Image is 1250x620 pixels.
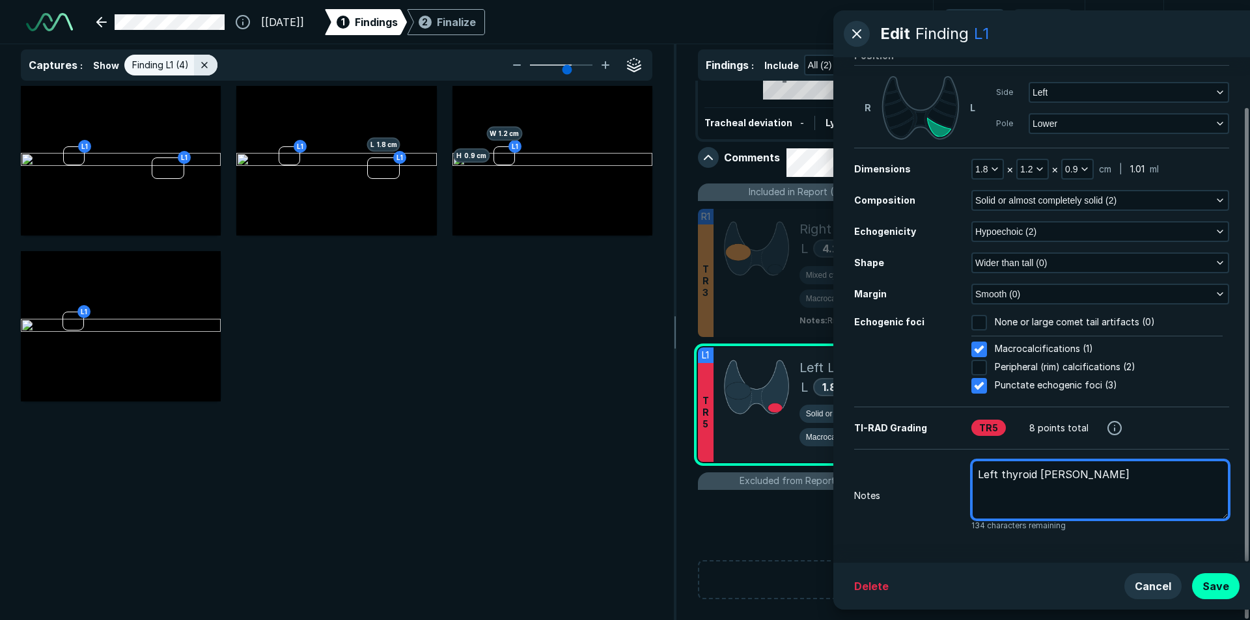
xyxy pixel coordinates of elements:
div: × [1004,160,1016,178]
span: Edit [880,22,910,46]
a: See-Mode Logo [21,8,78,36]
button: avatar-name [1174,9,1229,35]
img: See-Mode Logo [26,13,73,31]
span: Side [996,87,1013,98]
span: Hypoechoic (2) [975,224,1036,239]
span: 1.2 [1020,162,1033,176]
button: Redo [1013,9,1073,35]
span: Wider than tall (0) [975,256,1047,270]
textarea: Left thyroid low [971,460,1229,520]
span: : [80,60,83,71]
button: Save [1192,573,1240,599]
span: Margin [854,288,887,299]
span: Notes [854,490,880,501]
span: L 1.8 cm [367,137,400,152]
button: Undo [944,9,1005,35]
span: Captures [29,59,77,72]
span: Smooth (0) [975,287,1020,301]
button: Delete [844,573,899,599]
span: Pole [996,118,1013,129]
span: W 1.2 cm [486,126,522,141]
span: cm [1099,162,1111,176]
span: Peripheral (rim) calcifications (2) [995,360,1135,375]
div: Finalize [437,14,476,30]
span: Left [1033,85,1048,100]
span: Macrocalcifications (1) [995,342,1093,357]
div: × [1049,160,1061,178]
span: [[DATE]] [261,14,304,30]
div: 1Findings [325,9,407,35]
span: 1.01 [1130,162,1145,176]
span: Echogenicity [854,226,916,237]
span: Finding L1 (4) [132,58,189,72]
span: TI-RAD Grading [854,422,927,433]
span: 1.8 [975,162,988,176]
span: Findings [355,14,398,30]
span: Punctate echogenic foci (3) [995,378,1117,394]
span: L [970,101,975,115]
span: | [1119,162,1122,176]
span: 2 [422,15,428,29]
span: 0.9 [1065,162,1077,176]
span: ml [1150,162,1159,176]
div: Finding [915,22,969,46]
span: Echogenic foci [854,316,924,327]
div: 2Finalize [407,9,485,35]
span: H 0.9 cm [453,148,490,163]
span: 8 points total [1029,421,1089,435]
span: Show [93,59,119,72]
div: TR5 [971,420,1006,436]
span: 134 characters remaining [971,520,1229,532]
span: R [865,101,871,115]
button: Cancel [1124,573,1182,599]
span: None or large comet tail artifacts (0) [995,315,1155,330]
span: Composition [854,195,915,206]
span: Dimensions [854,163,911,174]
div: L1 [974,22,989,46]
span: 1 [341,15,345,29]
span: Lower [1033,116,1057,131]
span: Shape [854,257,884,268]
span: Solid or almost completely solid (2) [975,193,1117,208]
